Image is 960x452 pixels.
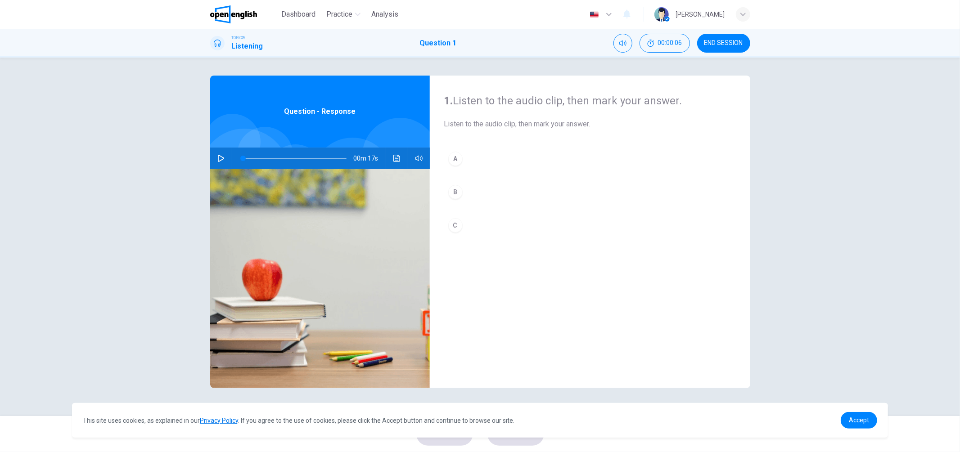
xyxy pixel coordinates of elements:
[613,34,632,53] div: Mute
[444,94,453,107] strong: 1.
[72,403,888,438] div: cookieconsent
[640,34,690,53] div: Hide
[444,119,736,130] span: Listen to the audio clip, then mark your answer.
[210,169,430,388] img: Question - Response
[83,417,514,424] span: This site uses cookies, as explained in our . If you agree to the use of cookies, please click th...
[323,6,364,22] button: Practice
[232,35,245,41] span: TOEIC®
[368,6,402,22] button: Analysis
[589,11,600,18] img: en
[326,9,352,20] span: Practice
[444,94,736,108] h4: Listen to the audio clip, then mark your answer.
[841,412,877,429] a: dismiss cookie message
[284,106,356,117] span: Question - Response
[444,181,736,203] button: B
[658,40,682,47] span: 00:00:06
[371,9,398,20] span: Analysis
[697,34,750,53] button: END SESSION
[354,148,386,169] span: 00m 17s
[278,6,319,22] button: Dashboard
[654,7,669,22] img: Profile picture
[448,185,463,199] div: B
[640,34,690,53] button: 00:00:06
[444,148,736,170] button: A
[210,5,278,23] a: OpenEnglish logo
[210,5,257,23] img: OpenEnglish logo
[448,218,463,233] div: C
[232,41,263,52] h1: Listening
[281,9,315,20] span: Dashboard
[390,148,404,169] button: Click to see the audio transcription
[448,152,463,166] div: A
[200,417,238,424] a: Privacy Policy
[444,214,736,237] button: C
[704,40,743,47] span: END SESSION
[420,38,457,49] h1: Question 1
[849,416,869,424] span: Accept
[676,9,725,20] div: [PERSON_NAME]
